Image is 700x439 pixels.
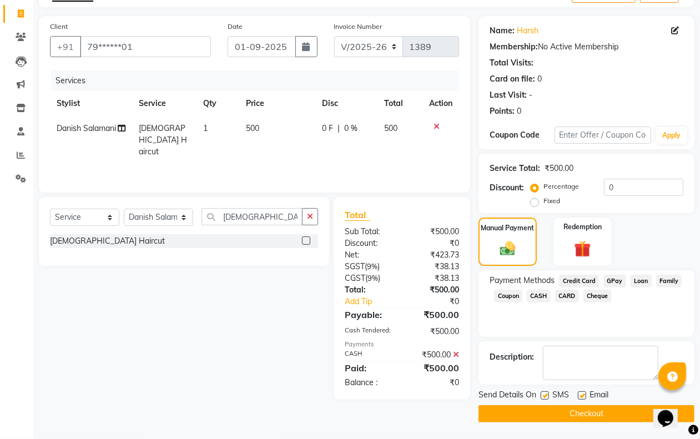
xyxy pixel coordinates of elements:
[345,209,370,221] span: Total
[555,290,579,302] span: CARD
[490,163,540,174] div: Service Total:
[367,274,378,282] span: 9%
[197,91,239,116] th: Qty
[402,361,467,375] div: ₹500.00
[479,405,694,422] button: Checkout
[315,91,377,116] th: Disc
[50,36,81,57] button: +91
[402,308,467,321] div: ₹500.00
[552,389,569,403] span: SMS
[490,351,534,363] div: Description:
[336,349,402,361] div: CASH
[569,239,596,259] img: _gift.svg
[402,226,467,238] div: ₹500.00
[336,361,402,375] div: Paid:
[402,261,467,273] div: ₹38.13
[494,290,522,302] span: Coupon
[490,105,515,117] div: Points:
[345,261,365,271] span: SGST
[402,326,467,337] div: ₹500.00
[377,91,422,116] th: Total
[543,181,579,191] label: Percentage
[490,89,527,101] div: Last Visit:
[402,377,467,388] div: ₹0
[422,91,459,116] th: Action
[656,127,687,144] button: Apply
[490,41,683,53] div: No Active Membership
[545,163,573,174] div: ₹500.00
[402,273,467,284] div: ₹38.13
[336,273,402,284] div: ( )
[402,349,467,361] div: ₹500.00
[336,249,402,261] div: Net:
[336,308,402,321] div: Payable:
[479,389,536,403] span: Send Details On
[529,89,532,101] div: -
[367,262,377,271] span: 9%
[490,57,533,69] div: Total Visits:
[345,340,459,349] div: Payments
[527,290,551,302] span: CASH
[51,70,467,91] div: Services
[543,196,560,206] label: Fixed
[336,284,402,296] div: Total:
[338,123,340,134] span: |
[490,41,538,53] div: Membership:
[481,223,535,233] label: Manual Payment
[517,25,538,37] a: Harsh
[336,226,402,238] div: Sub Total:
[50,91,132,116] th: Stylist
[603,275,626,287] span: GPay
[132,91,197,116] th: Service
[559,275,599,287] span: Credit Card
[202,208,303,225] input: Search or Scan
[50,22,68,32] label: Client
[402,284,467,296] div: ₹500.00
[344,123,357,134] span: 0 %
[402,249,467,261] div: ₹423.73
[336,261,402,273] div: ( )
[490,73,535,85] div: Card on file:
[631,275,652,287] span: Loan
[334,22,382,32] label: Invoice Number
[490,275,555,286] span: Payment Methods
[57,123,116,133] span: Danish Salamani
[345,273,365,283] span: CGST
[402,238,467,249] div: ₹0
[537,73,542,85] div: 0
[239,91,315,116] th: Price
[563,222,602,232] label: Redemption
[246,123,259,133] span: 500
[50,235,165,247] div: [DEMOGRAPHIC_DATA] Haircut
[653,395,689,428] iframe: chat widget
[590,389,608,403] span: Email
[336,238,402,249] div: Discount:
[336,296,413,307] a: Add Tip
[203,123,208,133] span: 1
[490,25,515,37] div: Name:
[490,182,524,194] div: Discount:
[583,290,612,302] span: Cheque
[322,123,333,134] span: 0 F
[656,275,682,287] span: Family
[228,22,243,32] label: Date
[490,129,554,141] div: Coupon Code
[139,123,187,157] span: [DEMOGRAPHIC_DATA] Haircut
[555,127,651,144] input: Enter Offer / Coupon Code
[517,105,521,117] div: 0
[336,326,402,337] div: Cash Tendered:
[495,240,520,258] img: _cash.svg
[80,36,211,57] input: Search by Name/Mobile/Email/Code
[336,377,402,388] div: Balance :
[384,123,397,133] span: 500
[413,296,467,307] div: ₹0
